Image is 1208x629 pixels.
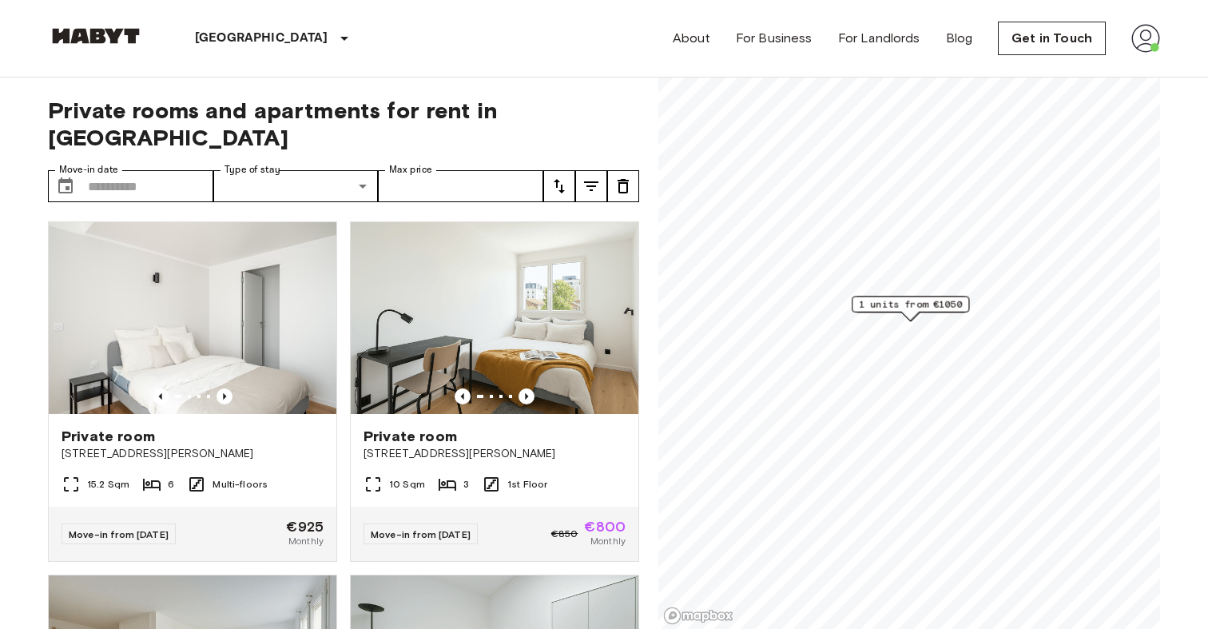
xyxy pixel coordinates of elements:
span: Private room [364,427,457,446]
span: Private room [62,427,155,446]
span: €925 [286,520,324,534]
p: [GEOGRAPHIC_DATA] [195,29,328,48]
span: 3 [463,477,469,492]
button: Previous image [217,388,232,404]
a: Blog [946,29,973,48]
span: Multi-floors [213,477,268,492]
button: Choose date [50,170,81,202]
span: Move-in from [DATE] [69,528,169,540]
span: 15.2 Sqm [87,477,129,492]
a: Marketing picture of unit FR-18-003-003-04Previous imagePrevious imagePrivate room[STREET_ADDRESS... [48,221,337,562]
a: For Landlords [838,29,920,48]
div: Map marker [855,297,967,321]
a: About [673,29,710,48]
img: Marketing picture of unit FR-18-003-003-04 [49,222,336,414]
img: avatar [1131,24,1160,53]
label: Max price [389,163,432,177]
span: Monthly [288,534,324,548]
span: [STREET_ADDRESS][PERSON_NAME] [364,446,626,462]
span: €850 [551,527,578,541]
span: 6 [168,477,174,492]
button: Previous image [519,388,534,404]
label: Type of stay [225,163,280,177]
img: Habyt [48,28,144,44]
span: [STREET_ADDRESS][PERSON_NAME] [62,446,324,462]
span: 1st Floor [507,477,547,492]
a: Marketing picture of unit FR-18-002-015-03HPrevious imagePrevious imagePrivate room[STREET_ADDRES... [350,221,639,562]
div: Map marker [852,297,969,321]
span: Private rooms and apartments for rent in [GEOGRAPHIC_DATA] [48,97,639,151]
button: Previous image [153,388,169,404]
a: Mapbox logo [663,607,733,625]
a: For Business [736,29,813,48]
span: Move-in from [DATE] [371,528,471,540]
span: 10 Sqm [389,477,425,492]
span: 1 units from €1050 [859,297,962,312]
img: Marketing picture of unit FR-18-002-015-03H [351,222,638,414]
label: Move-in date [59,163,118,177]
span: €800 [584,520,626,534]
span: Monthly [590,534,626,548]
button: tune [543,170,575,202]
a: Get in Touch [998,22,1106,55]
button: Previous image [455,388,471,404]
button: tune [575,170,607,202]
button: tune [607,170,639,202]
